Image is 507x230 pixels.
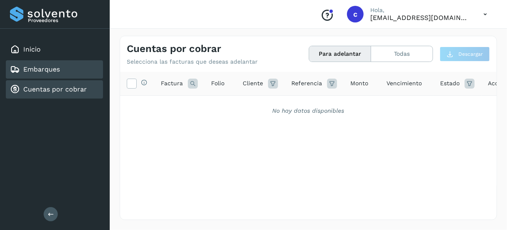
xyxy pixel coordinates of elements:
[458,50,483,58] span: Descargar
[370,14,470,22] p: cobranza1@tmartin.mx
[211,79,224,88] span: Folio
[23,45,41,53] a: Inicio
[131,106,486,115] div: No hay datos disponibles
[23,85,87,93] a: Cuentas por cobrar
[6,80,103,99] div: Cuentas por cobrar
[23,65,60,73] a: Embarques
[370,7,470,14] p: Hola,
[291,79,322,88] span: Referencia
[440,79,460,88] span: Estado
[243,79,263,88] span: Cliente
[127,43,221,55] h4: Cuentas por cobrar
[350,79,368,88] span: Monto
[309,46,371,62] button: Para adelantar
[127,58,258,65] p: Selecciona las facturas que deseas adelantar
[6,40,103,59] div: Inicio
[6,60,103,79] div: Embarques
[28,17,100,23] p: Proveedores
[161,79,183,88] span: Factura
[386,79,422,88] span: Vencimiento
[371,46,433,62] button: Todas
[440,47,490,62] button: Descargar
